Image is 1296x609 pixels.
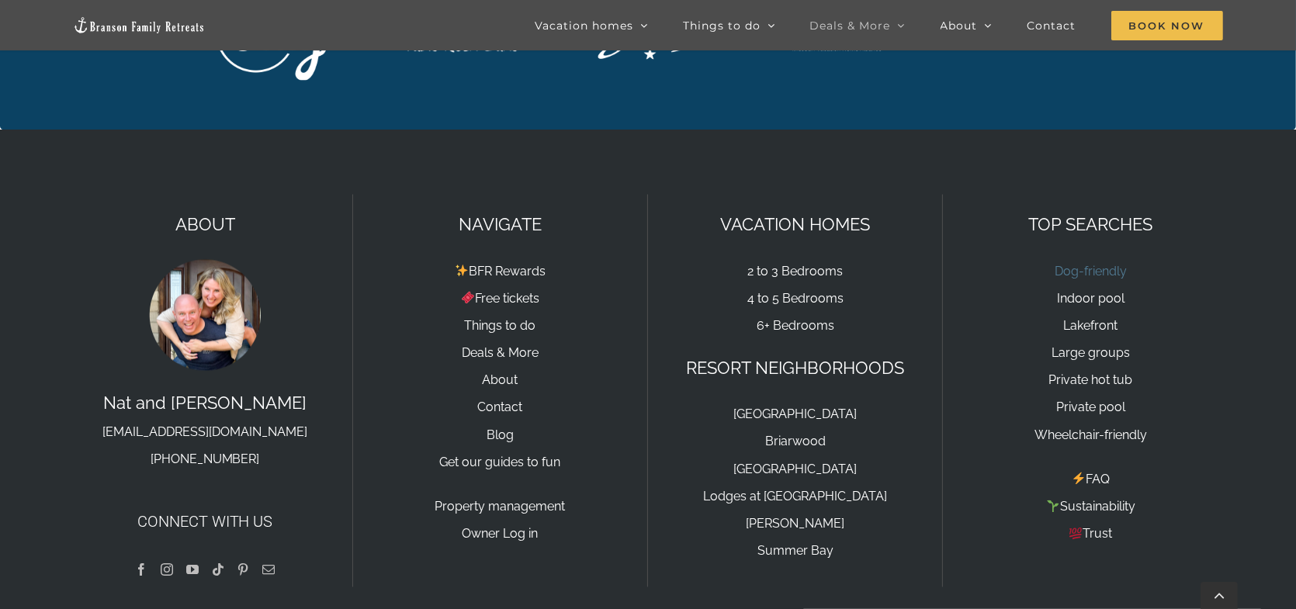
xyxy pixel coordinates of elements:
img: ⚡️ [1072,472,1085,485]
a: Trust [1069,527,1112,542]
a: Mail [263,564,275,576]
a: FAQ [1072,472,1110,487]
a: Tiktok [212,564,224,576]
a: Property management [435,500,565,514]
a: BFR Rewards [455,265,546,279]
a: Private hot tub [1048,373,1132,388]
span: Things to do [683,20,761,31]
p: VACATION HOMES [664,212,927,239]
img: 🎟️ [462,292,474,304]
p: NAVIGATE [369,212,632,239]
a: About [482,373,518,388]
p: TOP SEARCHES [958,212,1222,239]
a: Summer Bay [757,544,833,559]
a: Contact [477,400,522,415]
a: Facebook [135,564,147,576]
a: Deals & More [462,346,539,361]
p: RESORT NEIGHBORHOODS [664,355,927,382]
img: ✨ [456,265,468,277]
a: 4 to 5 Bedrooms [747,292,844,306]
a: Lodges at [GEOGRAPHIC_DATA] [703,490,887,504]
a: [EMAIL_ADDRESS][DOMAIN_NAME] [102,425,307,440]
a: Dog-friendly [1055,265,1127,279]
a: Get our guides to fun [439,455,560,470]
img: Branson Family Retreats Logo [73,16,204,33]
h4: Connect with us [73,510,336,534]
a: YouTube [186,564,199,576]
span: Deals & More [810,20,891,31]
a: [GEOGRAPHIC_DATA] [733,407,857,422]
a: Instagram [161,564,173,576]
a: Briarwood [765,434,826,449]
span: Contact [1027,20,1076,31]
a: Owner Log in [462,527,538,542]
a: Pinterest [237,564,250,576]
p: Nat and [PERSON_NAME] [73,390,336,472]
a: Wheelchair-friendly [1034,428,1147,443]
span: Book Now [1111,11,1223,40]
a: Free tickets [461,292,539,306]
a: Large groups [1052,346,1130,361]
img: 🌱 [1047,500,1059,513]
a: Lakefront [1063,319,1118,334]
span: Vacation homes [535,20,633,31]
a: Indoor pool [1057,292,1124,306]
a: Private pool [1056,400,1125,415]
a: [PERSON_NAME] [746,517,844,531]
a: Sustainability [1046,500,1135,514]
span: About [941,20,978,31]
a: [GEOGRAPHIC_DATA] [733,462,857,477]
a: Things to do [464,319,535,334]
img: 💯 [1069,528,1082,540]
img: Nat and Tyann [147,257,263,373]
a: Blog [487,428,514,443]
a: [PHONE_NUMBER] [151,452,260,467]
a: 6+ Bedrooms [757,319,834,334]
a: 2 to 3 Bedrooms [747,265,843,279]
p: ABOUT [73,212,336,239]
